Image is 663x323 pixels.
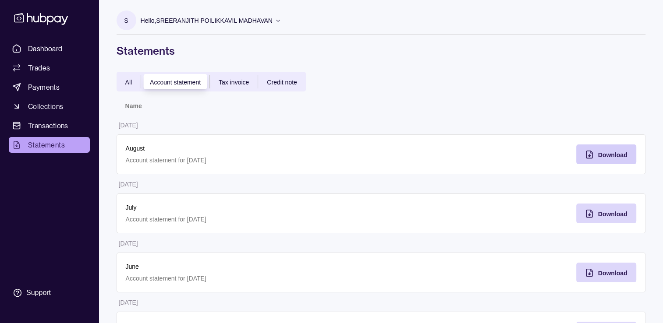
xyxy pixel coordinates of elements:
[124,16,128,25] p: S
[126,155,372,165] p: Account statement for [DATE]
[126,274,372,283] p: Account statement for [DATE]
[117,72,306,91] div: documentTypes
[598,151,628,158] span: Download
[141,16,273,25] p: Hello, SREERANJITH POILIKKAVIL MADHAVAN
[28,101,63,112] span: Collections
[119,122,138,129] p: [DATE]
[9,60,90,76] a: Trades
[119,181,138,188] p: [DATE]
[598,211,628,218] span: Download
[28,63,50,73] span: Trades
[9,98,90,114] a: Collections
[9,41,90,56] a: Dashboard
[126,203,372,212] p: July
[28,43,63,54] span: Dashboard
[267,79,297,86] span: Credit note
[28,140,65,150] span: Statements
[119,299,138,306] p: [DATE]
[9,284,90,302] a: Support
[9,118,90,133] a: Transactions
[598,270,628,277] span: Download
[150,79,201,86] span: Account statement
[119,240,138,247] p: [DATE]
[28,120,68,131] span: Transactions
[576,263,636,282] button: Download
[9,79,90,95] a: Payments
[125,79,132,86] span: All
[28,82,60,92] span: Payments
[125,102,142,109] p: Name
[219,79,249,86] span: Tax invoice
[9,137,90,153] a: Statements
[576,144,636,164] button: Download
[126,214,372,224] p: Account statement for [DATE]
[26,288,51,298] div: Support
[117,44,645,58] h1: Statements
[576,204,636,223] button: Download
[126,262,372,271] p: June
[126,144,372,153] p: August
